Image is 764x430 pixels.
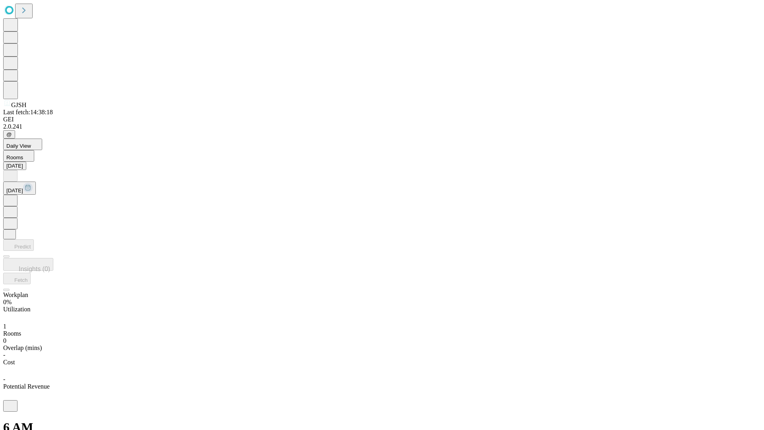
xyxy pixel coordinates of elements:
span: Rooms [6,154,23,160]
div: 2.0.241 [3,123,761,130]
button: Predict [3,239,34,251]
span: 0 [3,337,6,344]
span: Utilization [3,306,30,313]
span: Overlap (mins) [3,344,42,351]
span: [DATE] [6,188,23,193]
button: [DATE] [3,182,36,195]
span: 1 [3,323,6,330]
button: Rooms [3,150,34,162]
span: Insights (0) [19,266,50,272]
button: Daily View [3,139,42,150]
div: GEI [3,116,761,123]
span: - [3,352,5,358]
button: Fetch [3,273,31,284]
span: Daily View [6,143,31,149]
button: Insights (0) [3,258,53,271]
button: @ [3,130,15,139]
span: Potential Revenue [3,383,50,390]
button: [DATE] [3,162,26,170]
span: @ [6,131,12,137]
span: Last fetch: 14:38:18 [3,109,53,115]
span: - [3,376,5,383]
span: Workplan [3,291,28,298]
span: 0% [3,299,12,305]
span: Cost [3,359,15,365]
span: Rooms [3,330,21,337]
span: GJSH [11,102,26,108]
